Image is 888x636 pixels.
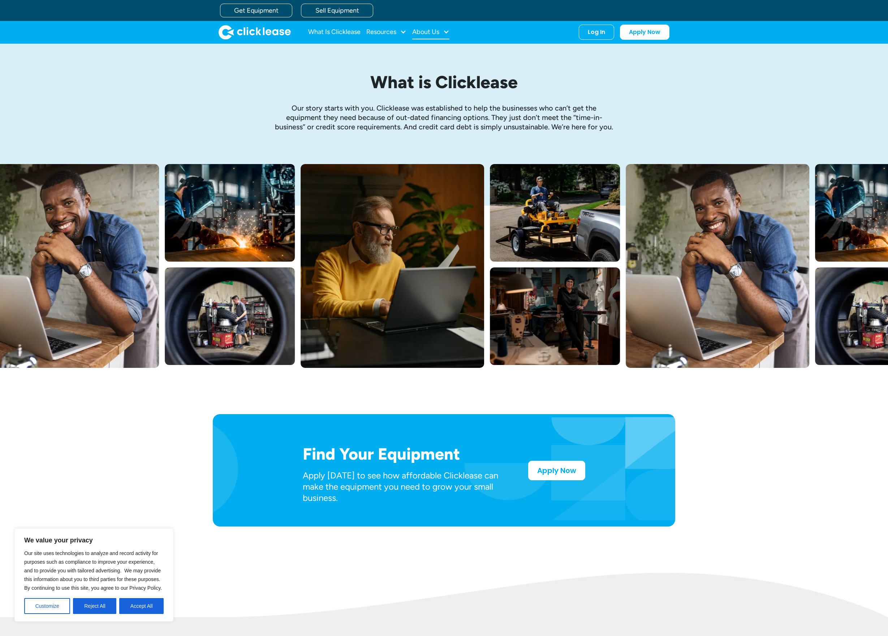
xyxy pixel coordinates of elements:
[220,4,292,17] a: Get Equipment
[626,164,809,368] img: A smiling man in a blue shirt and apron leaning over a table with a laptop
[73,598,116,614] button: Reject All
[219,25,291,39] img: Clicklease logo
[588,29,605,36] div: Log In
[274,73,614,92] h1: What is Clicklease
[24,550,162,591] span: Our site uses technologies to analyze and record activity for purposes such as compliance to impr...
[303,444,505,463] h2: Find Your Equipment
[301,164,484,368] img: Bearded man in yellow sweter typing on his laptop while sitting at his desk
[366,25,406,39] div: Resources
[219,25,291,39] a: home
[528,461,585,480] a: Apply Now
[620,25,669,40] a: Apply Now
[308,25,361,39] a: What Is Clicklease
[274,103,614,132] p: Our story starts with you. Clicklease was established to help the businesses who can’t get the eq...
[412,25,449,39] div: About Us
[490,164,620,262] img: Man with hat and blue shirt driving a yellow lawn mower onto a trailer
[14,528,173,622] div: We value your privacy
[490,267,620,365] img: a woman standing next to a sewing machine
[165,164,295,262] img: A welder in a large mask working on a large pipe
[24,598,70,614] button: Customize
[165,267,295,365] img: A man fitting a new tire on a rim
[303,470,505,504] p: Apply [DATE] to see how affordable Clicklease can make the equipment you need to grow your small ...
[301,4,373,17] a: Sell Equipment
[24,536,164,545] p: We value your privacy
[119,598,164,614] button: Accept All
